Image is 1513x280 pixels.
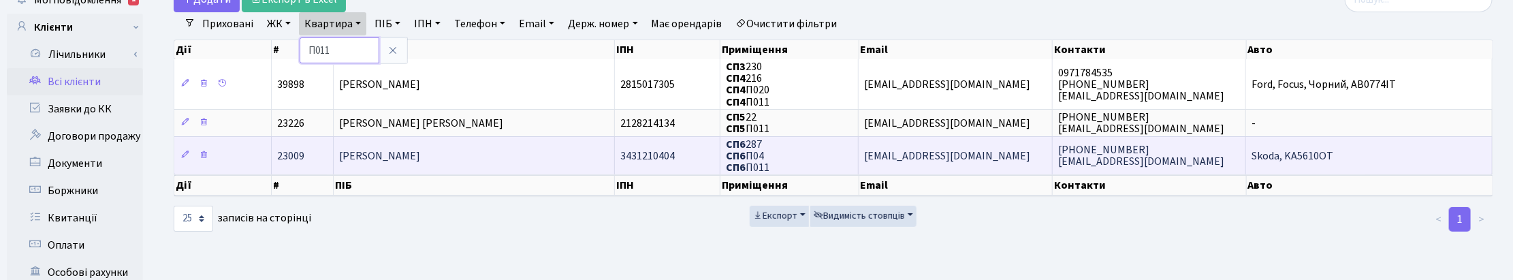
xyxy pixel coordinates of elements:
[409,12,446,35] a: ІПН
[646,12,728,35] a: Має орендарів
[1252,149,1333,164] span: Skoda, KA5610OT
[864,149,1030,164] span: [EMAIL_ADDRESS][DOMAIN_NAME]
[339,149,420,164] span: [PERSON_NAME]
[261,12,296,35] a: ЖК
[726,110,769,136] span: 22 П011
[7,150,143,177] a: Документи
[7,14,143,41] a: Клієнти
[864,77,1030,92] span: [EMAIL_ADDRESS][DOMAIN_NAME]
[1053,40,1247,59] th: Контакти
[810,206,917,227] button: Видимість стовпців
[7,232,143,259] a: Оплати
[1058,142,1224,169] span: [PHONE_NUMBER] [EMAIL_ADDRESS][DOMAIN_NAME]
[1058,110,1224,136] span: [PHONE_NUMBER] [EMAIL_ADDRESS][DOMAIN_NAME]
[197,12,259,35] a: Приховані
[726,110,746,125] b: СП5
[726,137,769,175] span: 287 П04 П011
[726,137,746,152] b: СП6
[174,206,311,232] label: записів на сторінці
[726,59,746,74] b: СП3
[174,175,272,196] th: Дії
[7,177,143,204] a: Боржники
[449,12,511,35] a: Телефон
[726,160,746,175] b: СП6
[272,40,334,59] th: #
[726,59,769,109] span: 230 216 П020 П011
[864,116,1030,131] span: [EMAIL_ADDRESS][DOMAIN_NAME]
[1252,77,1396,92] span: Ford, Focus, Чорний, АВ0774ІТ
[1247,175,1493,196] th: Авто
[859,175,1053,196] th: Email
[620,77,675,92] span: 2815017305
[277,149,304,164] span: 23009
[7,95,143,123] a: Заявки до КК
[615,40,720,59] th: ІПН
[1053,175,1247,196] th: Контакти
[7,204,143,232] a: Квитанції
[272,175,334,196] th: #
[7,68,143,95] a: Всі клієнти
[1247,40,1493,59] th: Авто
[369,12,406,35] a: ПІБ
[339,77,420,92] span: [PERSON_NAME]
[731,12,843,35] a: Очистити фільтри
[513,12,560,35] a: Email
[726,121,746,136] b: СП5
[562,12,643,35] a: Держ. номер
[339,116,503,131] span: [PERSON_NAME] [PERSON_NAME]
[720,175,859,196] th: Приміщення
[1449,207,1471,232] a: 1
[726,149,746,164] b: СП6
[615,175,720,196] th: ІПН
[1058,65,1224,104] span: 0971784535 [PHONE_NUMBER] [EMAIL_ADDRESS][DOMAIN_NAME]
[334,40,615,59] th: ПІБ
[726,71,746,86] b: СП4
[16,41,143,68] a: Лічильники
[814,209,905,223] span: Видимість стовпців
[277,116,304,131] span: 23226
[174,40,272,59] th: Дії
[620,149,675,164] span: 3431210404
[1252,116,1256,131] span: -
[720,40,859,59] th: Приміщення
[174,206,213,232] select: записів на сторінці
[620,116,675,131] span: 2128214134
[277,77,304,92] span: 39898
[859,40,1053,59] th: Email
[753,209,797,223] span: Експорт
[726,95,746,110] b: СП4
[7,123,143,150] a: Договори продажу
[299,12,366,35] a: Квартира
[750,206,809,227] button: Експорт
[726,83,746,98] b: СП4
[334,175,615,196] th: ПІБ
